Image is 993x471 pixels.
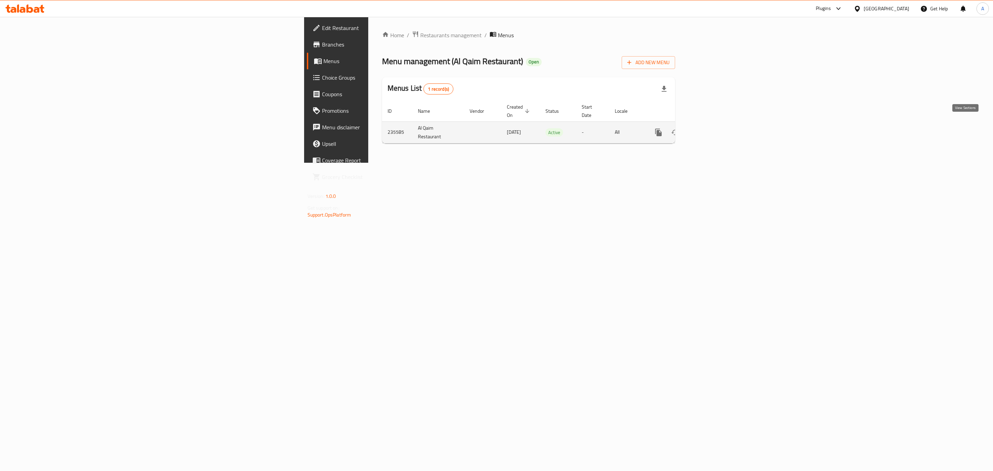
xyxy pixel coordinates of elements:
nav: breadcrumb [382,31,675,40]
span: Edit Restaurant [322,24,464,32]
a: Edit Restaurant [307,20,470,36]
span: Version: [308,192,324,201]
span: Active [545,129,563,137]
a: Choice Groups [307,69,470,86]
span: Menu disclaimer [322,123,464,131]
a: Promotions [307,102,470,119]
td: - [576,121,609,143]
span: Add New Menu [627,58,670,67]
span: Menus [498,31,514,39]
li: / [484,31,487,39]
h2: Menus List [388,83,453,94]
span: Coupons [322,90,464,98]
span: Vendor [470,107,493,115]
span: Grocery Checklist [322,173,464,181]
span: Choice Groups [322,73,464,82]
span: 1 record(s) [424,86,453,92]
div: Total records count [423,83,453,94]
table: enhanced table [382,101,722,143]
span: Upsell [322,140,464,148]
th: Actions [645,101,722,122]
span: 1.0.0 [325,192,336,201]
a: Grocery Checklist [307,169,470,185]
div: Export file [656,81,672,97]
span: ID [388,107,401,115]
span: Coverage Report [322,156,464,164]
span: Open [526,59,542,65]
span: Start Date [582,103,601,119]
button: Change Status [667,124,683,141]
a: Branches [307,36,470,53]
span: Locale [615,107,636,115]
span: Branches [322,40,464,49]
span: Menus [323,57,464,65]
div: [GEOGRAPHIC_DATA] [864,5,909,12]
button: more [650,124,667,141]
div: Open [526,58,542,66]
span: Promotions [322,107,464,115]
span: Menu management ( Al Qaim Restaurant ) [382,53,523,69]
span: Status [545,107,568,115]
td: All [609,121,645,143]
span: [DATE] [507,128,521,137]
a: Coupons [307,86,470,102]
button: Add New Menu [622,56,675,69]
a: Menus [307,53,470,69]
span: Name [418,107,439,115]
span: Get support on: [308,203,339,212]
div: Plugins [816,4,831,13]
span: A [981,5,984,12]
a: Coverage Report [307,152,470,169]
div: Active [545,128,563,137]
a: Menu disclaimer [307,119,470,136]
a: Upsell [307,136,470,152]
span: Created On [507,103,532,119]
a: Support.OpsPlatform [308,210,351,219]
